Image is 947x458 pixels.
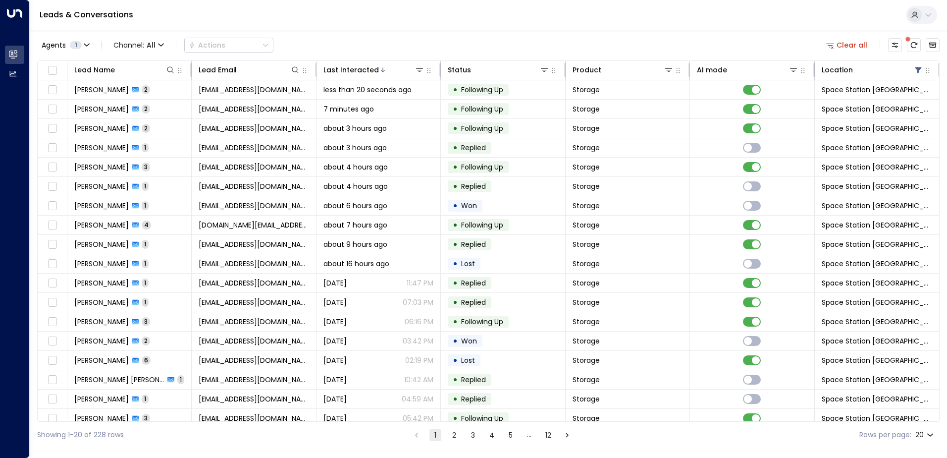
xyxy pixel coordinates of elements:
span: Donna Alcock [74,297,129,307]
span: 3 [142,414,150,422]
span: Toggle select row [46,354,58,367]
span: Toggle select row [46,393,58,405]
p: 11:47 PM [407,278,433,288]
div: Status [448,64,549,76]
div: • [453,410,458,427]
span: Lost [461,259,475,269]
span: Replied [461,181,486,191]
span: about 3 hours ago [323,123,387,133]
span: Space Station Doncaster [822,259,932,269]
span: thorpey8383@gmail.com [199,297,309,307]
span: Space Station Doncaster [822,297,932,307]
span: Space Station Doncaster [822,181,932,191]
span: Storage [573,297,600,307]
span: Toggle select row [46,296,58,309]
div: • [453,178,458,195]
span: 1 [142,240,149,248]
span: Yesterday [323,336,347,346]
span: carllewis0906@gmail.com [199,278,309,288]
span: Following Up [461,317,503,327]
label: Rows per page: [859,430,911,440]
div: Showing 1-20 of 228 rows [37,430,124,440]
button: Actions [184,38,273,53]
span: Storage [573,181,600,191]
span: Space Station Doncaster [822,85,932,95]
span: Yesterday [323,317,347,327]
button: Go to next page [561,429,573,441]
span: Space Station Doncaster [822,162,932,172]
div: • [453,275,458,291]
span: Yesterday [323,278,347,288]
div: Location [822,64,923,76]
span: nidithap.np@gmail.com [199,220,309,230]
div: • [453,391,458,407]
span: Mark Fear [74,162,129,172]
span: 1 [142,201,149,210]
span: Brandon Stenson [74,239,129,249]
span: Space Station Doncaster [822,123,932,133]
span: Storage [573,259,600,269]
div: Button group with a nested menu [184,38,273,53]
div: • [453,371,458,388]
span: awestcott@hotmaIl.co.uk [199,355,309,365]
span: Jordan Thomas [74,259,129,269]
button: Clear all [822,38,872,52]
a: Leads & Conversations [40,9,133,20]
div: • [453,313,458,330]
span: 1 [142,395,149,403]
span: Space Station Doncaster [822,375,932,385]
span: Toggle select row [46,316,58,328]
span: woodsforthetrees@gmail.com [199,336,309,346]
span: Tia Wilkins [74,85,129,95]
span: Space Station Doncaster [822,336,932,346]
span: Toggle select row [46,412,58,425]
span: 1 [142,143,149,152]
span: tiawilkins@gmail.com [199,85,309,95]
div: • [453,352,458,369]
span: Toggle select row [46,161,58,173]
span: Following Up [461,162,503,172]
div: • [453,197,458,214]
span: Following Up [461,220,503,230]
span: 2 [142,124,150,132]
span: info@barbq.co.uk [199,123,309,133]
button: Go to page 2 [448,429,460,441]
div: • [453,81,458,98]
span: Space Station Doncaster [822,355,932,365]
span: All [147,41,156,49]
span: brandiacstores@outlook.com [199,239,309,249]
span: Yesterday [323,375,347,385]
span: Aug 13, 2025 [323,413,347,423]
span: 2 [142,337,150,345]
div: 20 [915,428,936,442]
button: Go to page 4 [486,429,498,441]
div: Lead Email [199,64,237,76]
span: 1 [142,298,149,306]
span: Won [461,201,477,211]
span: Storage [573,394,600,404]
span: about 3 hours ago [323,143,387,153]
div: AI mode [697,64,798,76]
button: Go to page 3 [467,429,479,441]
p: 04:59 AM [402,394,433,404]
div: Lead Email [199,64,300,76]
span: about 9 hours ago [323,239,387,249]
span: about 16 hours ago [323,259,389,269]
span: Following Up [461,123,503,133]
nav: pagination navigation [410,429,574,441]
span: Replied [461,297,486,307]
span: Storage [573,85,600,95]
span: about 7 hours ago [323,220,387,230]
div: • [453,217,458,233]
span: Toggle select row [46,84,58,96]
span: less than 20 seconds ago [323,85,412,95]
span: Storage [573,239,600,249]
div: • [453,139,458,156]
span: Channel: [109,38,168,52]
span: Yesterday [323,394,347,404]
span: Storage [573,162,600,172]
button: Go to page 12 [542,429,554,441]
div: • [453,159,458,175]
span: 4 [142,221,151,229]
span: 1 [142,182,149,190]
